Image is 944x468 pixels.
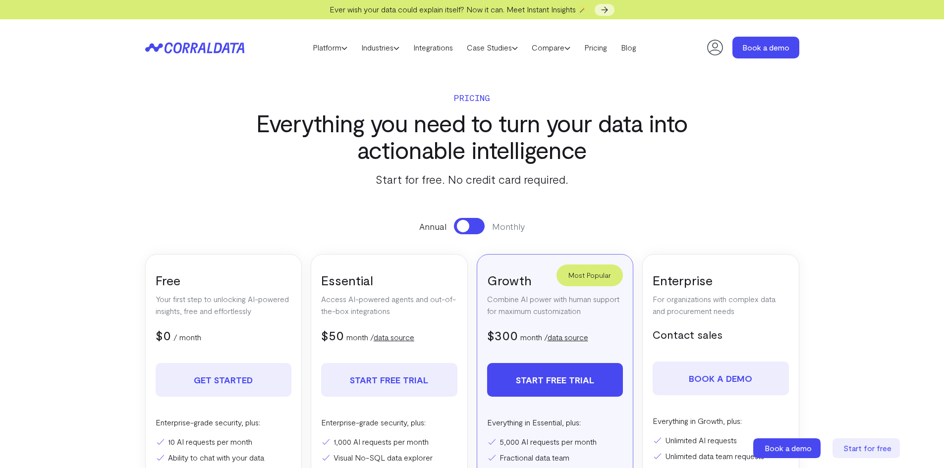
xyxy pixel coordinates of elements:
li: 5,000 AI requests per month [487,436,623,448]
span: $50 [321,327,344,343]
a: Get Started [156,363,292,397]
span: $300 [487,327,518,343]
p: Start for free. No credit card required. [241,170,703,188]
h5: Contact sales [653,327,789,342]
span: Book a demo [765,443,812,453]
li: Ability to chat with your data [156,452,292,464]
span: Start for free [843,443,891,453]
span: Monthly [492,220,525,233]
li: Unlimited data team requests [653,450,789,462]
li: Fractional data team [487,452,623,464]
a: Book a demo [753,438,823,458]
a: data source [374,332,414,342]
span: Annual [419,220,446,233]
p: month / [346,331,414,343]
a: Pricing [577,40,614,55]
a: Start free trial [321,363,457,397]
a: Book a demo [653,362,789,395]
p: For organizations with complex data and procurement needs [653,293,789,317]
a: Start free trial [487,363,623,397]
a: Book a demo [732,37,799,58]
p: Enterprise-grade security, plus: [321,416,457,428]
span: $0 [156,327,171,343]
p: Enterprise-grade security, plus: [156,416,292,428]
h3: Growth [487,272,623,288]
a: Platform [306,40,354,55]
a: Start for free [833,438,902,458]
p: Everything in Growth, plus: [653,415,789,427]
li: Unlimited AI requests [653,434,789,446]
a: Industries [354,40,406,55]
div: Most Popular [556,264,623,286]
a: Compare [525,40,577,55]
a: Case Studies [460,40,525,55]
p: Everything in Essential, plus: [487,416,623,428]
a: data source [548,332,588,342]
a: Integrations [406,40,460,55]
h3: Essential [321,272,457,288]
li: 10 AI requests per month [156,436,292,448]
p: Pricing [241,91,703,104]
p: month / [520,331,588,343]
h3: Free [156,272,292,288]
p: / month [173,331,201,343]
h3: Enterprise [653,272,789,288]
p: Your first step to unlocking AI-powered insights, free and effortlessly [156,293,292,317]
li: 1,000 AI requests per month [321,436,457,448]
h3: Everything you need to turn your data into actionable intelligence [241,109,703,163]
li: Visual No-SQL data explorer [321,452,457,464]
p: Combine AI power with human support for maximum customization [487,293,623,317]
p: Access AI-powered agents and out-of-the-box integrations [321,293,457,317]
a: Blog [614,40,643,55]
span: Ever wish your data could explain itself? Now it can. Meet Instant Insights 🪄 [330,4,588,14]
